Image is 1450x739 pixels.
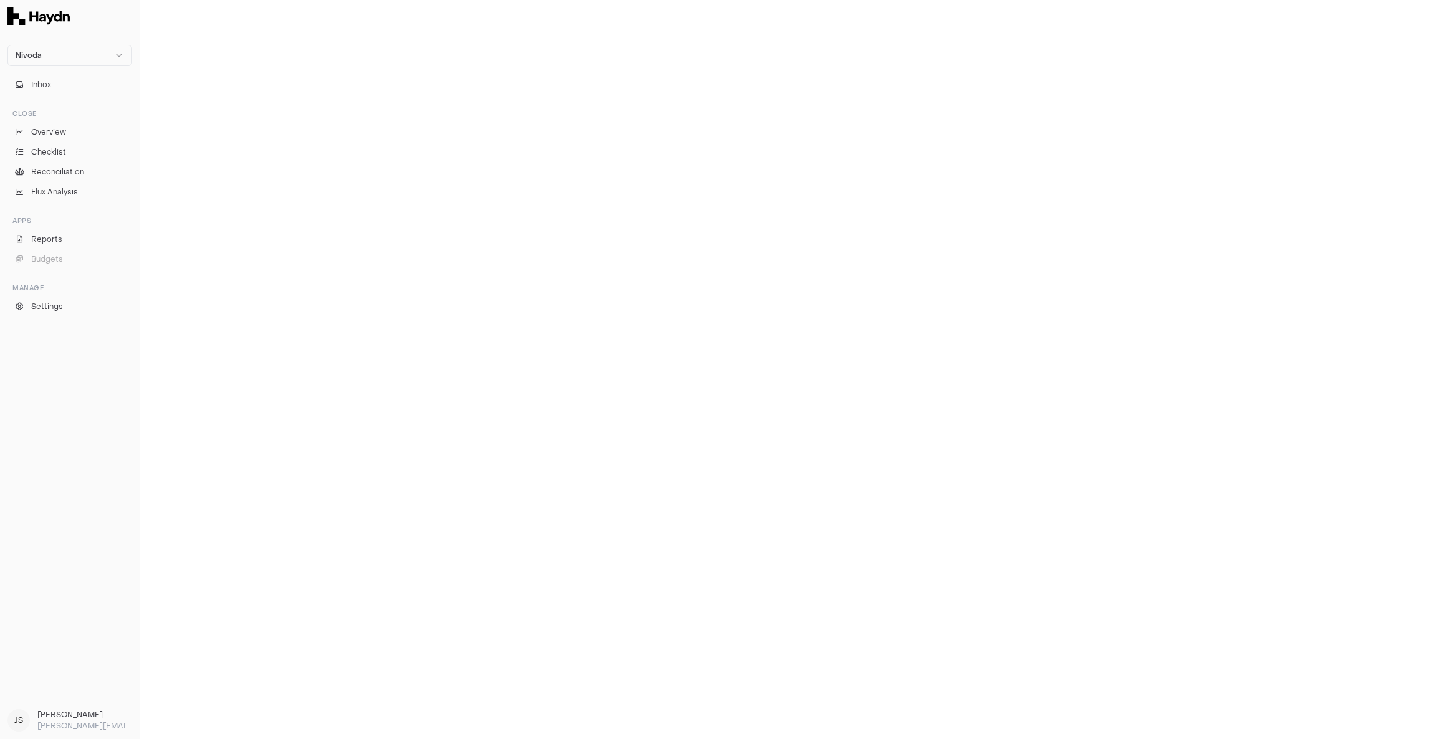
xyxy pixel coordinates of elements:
span: Inbox [31,79,51,90]
span: Reports [31,234,62,245]
span: Checklist [31,146,66,158]
button: Budgets [7,250,132,268]
span: JS [7,709,30,732]
a: Flux Analysis [7,183,132,201]
div: Close [7,103,132,123]
p: [PERSON_NAME][EMAIL_ADDRESS][DOMAIN_NAME] [37,720,132,732]
a: Reconciliation [7,163,132,181]
a: Settings [7,298,132,315]
a: Checklist [7,143,132,161]
span: Settings [31,301,63,312]
div: Manage [7,278,132,298]
img: Haydn Logo [7,7,70,25]
span: Overview [31,126,66,138]
span: Reconciliation [31,166,84,178]
a: Reports [7,231,132,248]
a: Overview [7,123,132,141]
span: Nivoda [16,50,42,60]
button: Inbox [7,76,132,93]
h3: [PERSON_NAME] [37,709,132,720]
span: Budgets [31,254,63,265]
span: Flux Analysis [31,186,78,198]
button: Nivoda [7,45,132,66]
div: Apps [7,211,132,231]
